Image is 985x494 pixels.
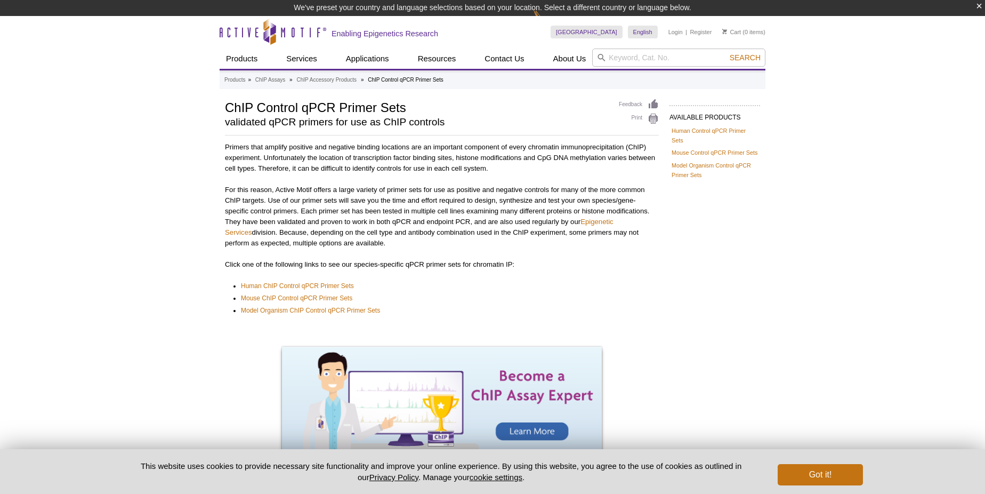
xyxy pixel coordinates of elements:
a: Privacy Policy [369,473,418,482]
a: About Us [547,49,593,69]
button: Search [726,53,764,62]
a: English [628,26,658,38]
button: cookie settings [470,473,522,482]
a: Human Control qPCR Primer Sets [672,126,758,145]
input: Keyword, Cat. No. [592,49,765,67]
li: » [361,77,364,83]
button: Got it! [778,464,863,485]
p: For this reason, Active Motif offers a large variety of primer sets for use as positive and negat... [225,185,659,249]
li: ChIP Control qPCR Primer Sets [368,77,443,83]
a: Cart [722,28,741,36]
li: » [289,77,293,83]
a: Login [668,28,683,36]
a: [GEOGRAPHIC_DATA] [551,26,623,38]
img: Become a ChIP Assay Expert [282,347,602,469]
a: Mouse Control qPCR Primer Sets [672,148,757,157]
p: This website uses cookies to provide necessary site functionality and improve your online experie... [122,460,760,483]
h2: AVAILABLE PRODUCTS [669,105,760,124]
a: Print [619,113,659,125]
li: | [685,26,687,38]
a: Human ChIP Control qPCR Primer Sets [241,281,354,291]
a: Applications [340,49,395,69]
li: (0 items) [722,26,765,38]
a: Mouse ChIP Control qPCR Primer Sets [241,293,352,304]
a: Services [280,49,324,69]
p: Primers that amplify positive and negative binding locations are an important component of every ... [225,142,659,174]
a: Products [224,75,245,85]
a: Resources [411,49,463,69]
img: Change Here [533,8,561,33]
p: Click one of the following links to see our species-specific qPCR primer sets for chromatin IP: [225,259,659,270]
a: Register [690,28,712,36]
a: Contact Us [478,49,530,69]
a: Model Organism Control qPCR Primer Sets [672,161,758,180]
h2: validated qPCR primers for use as ChIP controls [225,117,608,127]
a: ChIP Accessory Products [296,75,357,85]
h1: ChIP Control qPCR Primer Sets [225,99,608,115]
a: Epigenetic Services [225,218,613,236]
a: ChIP Assays [255,75,286,85]
span: Search [730,53,761,62]
a: Model Organism ChIP Control qPCR Primer Sets [241,305,380,316]
h2: Enabling Epigenetics Research [332,29,438,38]
img: Your Cart [722,29,727,34]
li: » [248,77,251,83]
a: Products [220,49,264,69]
a: Feedback [619,99,659,110]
